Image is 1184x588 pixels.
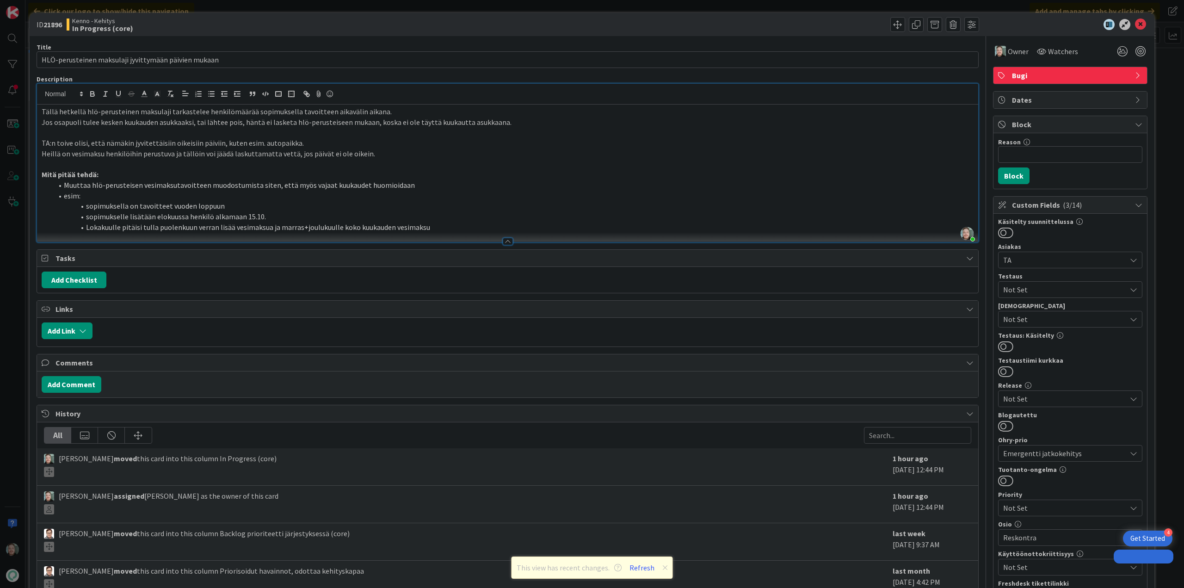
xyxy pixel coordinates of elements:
span: Not Set [1003,393,1126,404]
b: 21896 [43,20,62,29]
div: Testaus: Käsitelty [998,332,1142,339]
li: esim: [53,191,974,201]
div: Käsitelty suunnittelussa [998,218,1142,225]
div: Blogautettu [998,412,1142,418]
label: Reason [998,138,1021,146]
div: Testaustiimi kurkkaa [998,357,1142,364]
b: moved [114,454,137,463]
b: last month [893,566,930,576]
div: All [44,427,71,443]
div: [DEMOGRAPHIC_DATA] [998,303,1142,309]
strong: Mitä pitää tehdä: [42,170,99,179]
b: last week [893,529,925,538]
span: Block [1012,119,1130,130]
img: SM [44,529,54,539]
b: moved [114,566,137,576]
div: Asiakas [998,243,1142,250]
span: Emergentti jatkokehitys [1003,447,1122,460]
li: sopimukselle lisätään elokuussa henkilö alkamaan 15.10. [53,211,974,222]
div: [DATE] 12:44 PM [893,490,971,518]
div: Priority [998,491,1142,498]
div: Tuotanto-ongelma [998,466,1142,473]
span: [PERSON_NAME] this card into this column Backlog prioriteetti järjestyksessä (core) [59,528,350,552]
div: Release [998,382,1142,389]
p: Tällä hetkellä hlö-perusteinen maksulaji tarkastelee henkilömäärää sopimuksella tavoitteen aikavä... [42,106,974,117]
input: Search... [864,427,971,444]
input: type card name here... [37,51,979,68]
span: Not Set [1003,562,1126,573]
span: History [55,408,962,419]
span: Links [55,303,962,315]
span: Owner [1008,46,1029,57]
li: sopimuksella on tavoitteet vuoden loppuun [53,201,974,211]
div: Ohry-prio [998,437,1142,443]
b: In Progress (core) [72,25,133,32]
div: 4 [1164,528,1172,537]
li: Muuttaa hlö-perusteisen vesimaksutavoitteen muodostumista siten, että myös vajaat kuukaudet huomi... [53,180,974,191]
div: Open Get Started checklist, remaining modules: 4 [1123,531,1172,546]
span: Dates [1012,94,1130,105]
img: 9FT6bpt8UMbYhJGmIPakgg7ttfXI8ltD.jpg [961,227,974,240]
p: Heillä on vesimaksu henkilöihin perustuva ja tällöin voi jäädä laskuttamatta vettä, jos päivät ei... [42,149,974,159]
div: Get Started [1130,534,1165,543]
b: 1 hour ago [893,454,928,463]
span: Not Set [1003,314,1126,325]
span: Kenno - Kehitys [72,17,133,25]
span: Description [37,75,73,83]
button: Refresh [626,562,658,574]
div: Freshdesk tikettilinkki [998,580,1142,587]
span: Bugi [1012,70,1130,81]
button: Add Link [42,322,92,339]
span: Not Set [1003,284,1126,295]
div: Osio [998,521,1142,527]
span: TA [1003,254,1126,266]
li: Lokakuulle pitäisi tulla puolenkuun verran lisää vesimaksua ja marras+joulukuulle koko kuukauden ... [53,222,974,233]
span: ID [37,19,62,30]
span: Reskontra [1003,532,1126,543]
b: assigned [114,491,144,501]
img: VP [44,491,54,501]
div: Testaus [998,273,1142,279]
b: 1 hour ago [893,491,928,501]
b: moved [114,529,137,538]
span: This view has recent changes. [517,562,622,573]
label: Title [37,43,51,51]
span: [PERSON_NAME] this card into this column In Progress (core) [59,453,277,477]
img: VP [995,46,1006,57]
span: Comments [55,357,962,368]
p: Jos osapuoli tulee kesken kuukauden asukkaaksi, tai lähtee pois, häntä ei lasketa hlö-perusteisee... [42,117,974,128]
button: Block [998,167,1030,184]
img: VP [44,454,54,464]
span: Not Set [1003,501,1122,514]
img: SM [44,566,54,576]
span: ( 3/14 ) [1063,200,1082,210]
div: Käyttöönottokriittisyys [998,551,1142,557]
span: Watchers [1048,46,1078,57]
div: [DATE] 9:37 AM [893,528,971,556]
span: Tasks [55,253,962,264]
button: Add Checklist [42,272,106,288]
span: Custom Fields [1012,199,1130,210]
p: TA:n toive olisi, että nämäkin jyvitettäisiin oikeisiin päiviin, kuten esim. autopaikka. [42,138,974,149]
div: [DATE] 12:44 PM [893,453,971,481]
span: [PERSON_NAME] [PERSON_NAME] as the owner of this card [59,490,278,514]
button: Add Comment [42,376,101,393]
